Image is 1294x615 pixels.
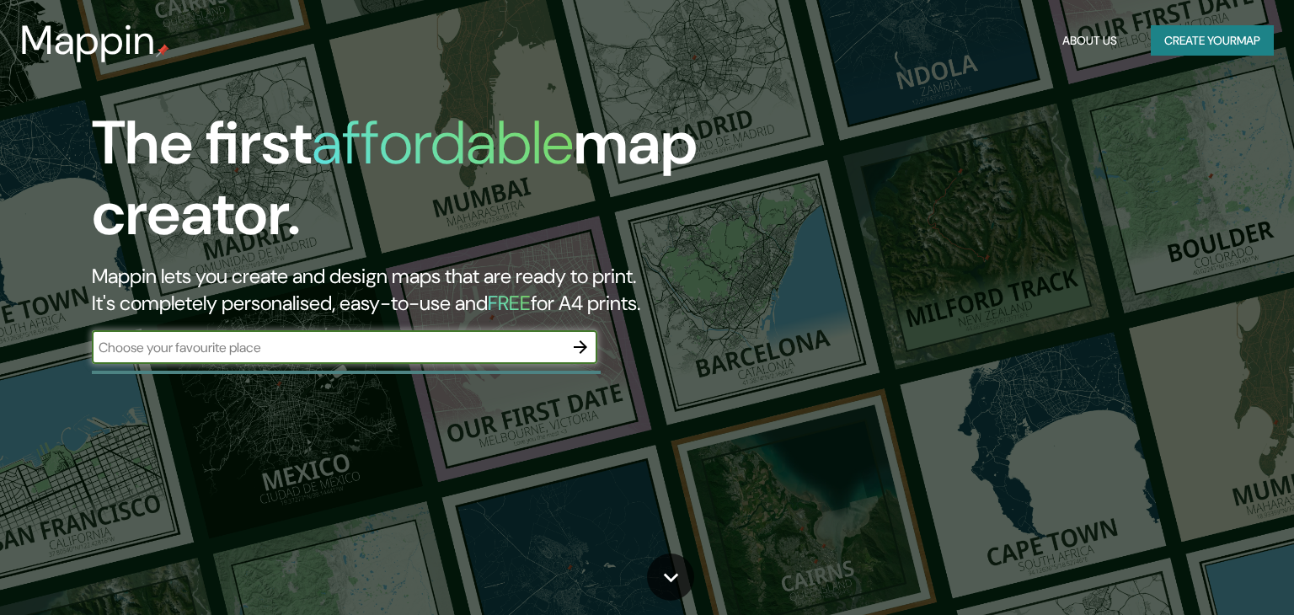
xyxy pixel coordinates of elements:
[92,338,564,357] input: Choose your favourite place
[156,44,169,57] img: mappin-pin
[312,104,574,182] h1: affordable
[20,17,156,64] h3: Mappin
[488,290,531,316] h5: FREE
[92,108,739,263] h1: The first map creator.
[92,263,739,317] h2: Mappin lets you create and design maps that are ready to print. It's completely personalised, eas...
[1056,25,1124,56] button: About Us
[1151,25,1274,56] button: Create yourmap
